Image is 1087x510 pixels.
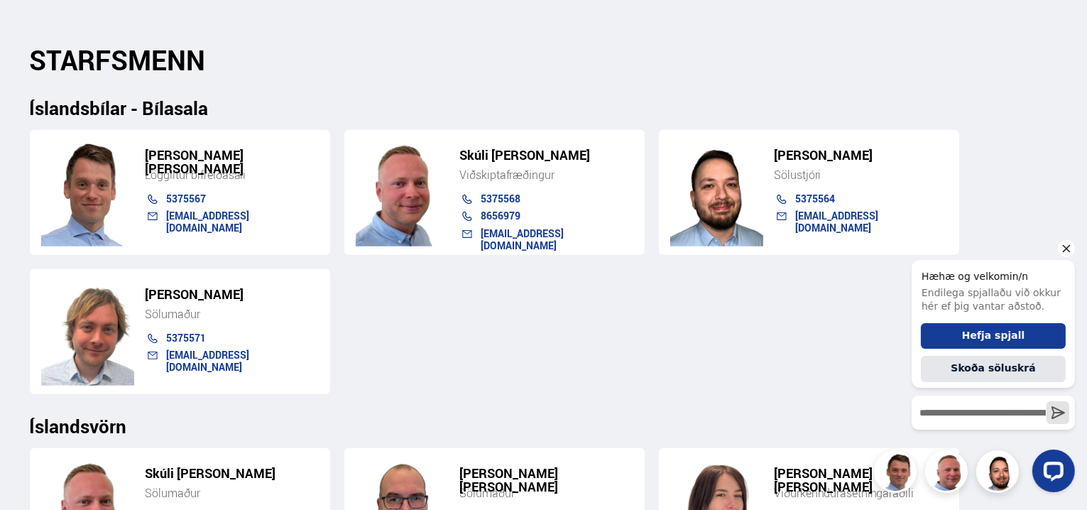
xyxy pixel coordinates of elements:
img: FbJEzSuNWCJXmdc-.webp [41,139,134,246]
a: [EMAIL_ADDRESS][DOMAIN_NAME] [167,348,250,373]
h5: Skúli [PERSON_NAME] [460,148,633,162]
div: Sölumaður [460,486,633,500]
img: FbJEzSuNWCJXmdc-.webp [876,452,919,495]
h5: [PERSON_NAME] [PERSON_NAME] [775,467,948,494]
a: 8656979 [481,209,521,222]
div: Sölumaður [146,486,319,500]
img: SZ4H-t_Copy_of_C.png [41,278,134,386]
h5: [PERSON_NAME] [PERSON_NAME] [146,148,319,175]
span: ásetningaraðili [840,485,914,501]
h3: Íslandsbílar - Bílasala [30,97,1058,119]
a: 5375567 [167,192,207,205]
iframe: LiveChat chat widget [900,234,1081,504]
h5: Skúli [PERSON_NAME] [146,467,319,480]
a: 5375564 [796,192,836,205]
h2: STARFSMENN [30,44,1058,76]
a: 5375571 [167,331,207,344]
h5: [PERSON_NAME] [775,148,948,162]
h5: [PERSON_NAME] [146,288,319,301]
div: Viðurkenndur [775,486,948,500]
img: siFngHWaQ9KaOqBr.png [356,139,449,246]
a: [EMAIL_ADDRESS][DOMAIN_NAME] [481,227,564,251]
img: nhp88E3Fdnt1Opn2.png [670,139,763,246]
div: Sölumaður [146,307,319,321]
a: [EMAIL_ADDRESS][DOMAIN_NAME] [796,209,879,234]
div: Löggiltur bifreiðasali [146,168,319,182]
h3: Íslandsvörn [30,416,1058,437]
a: [EMAIL_ADDRESS][DOMAIN_NAME] [167,209,250,234]
span: Viðskiptafræðingur [460,167,555,183]
h5: [PERSON_NAME] [PERSON_NAME] [460,467,633,494]
div: Sölustjóri [775,168,948,182]
a: 5375568 [481,192,521,205]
